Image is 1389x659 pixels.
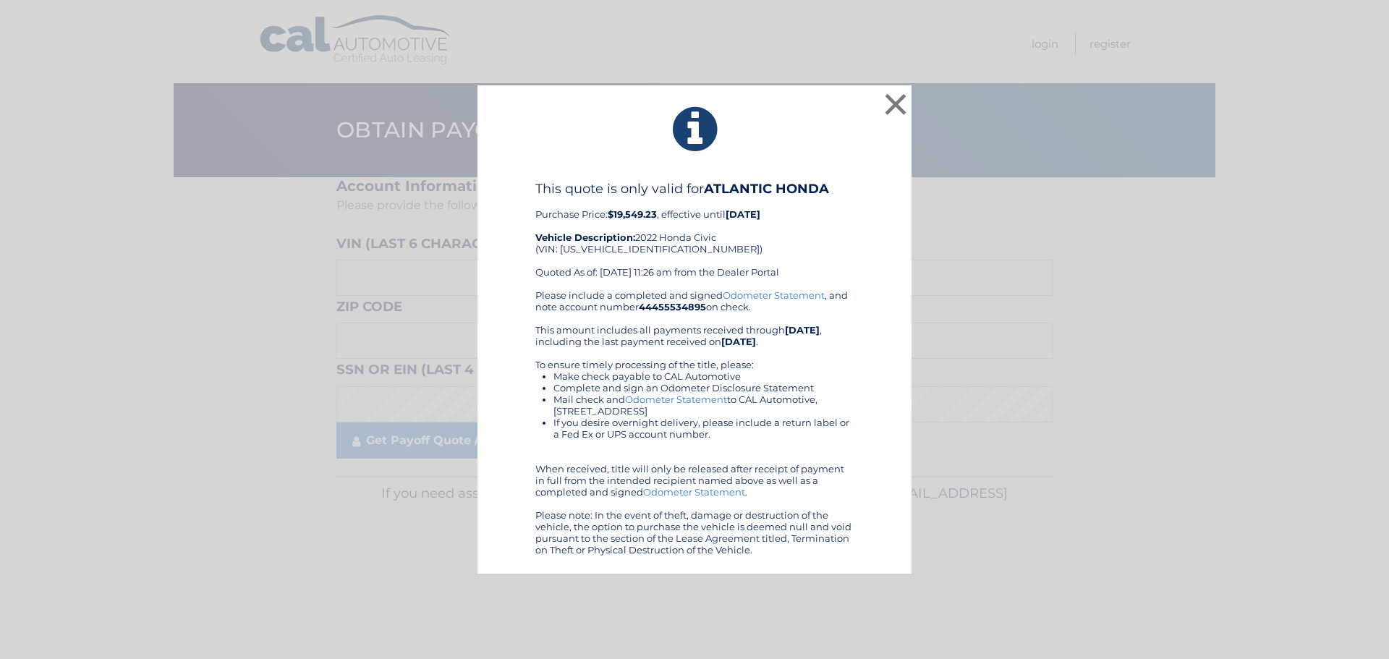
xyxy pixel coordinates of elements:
b: $19,549.23 [608,208,657,220]
h4: This quote is only valid for [535,181,854,197]
li: Make check payable to CAL Automotive [553,370,854,382]
li: Complete and sign an Odometer Disclosure Statement [553,382,854,394]
b: [DATE] [721,336,756,347]
b: 44455534895 [639,301,706,313]
strong: Vehicle Description: [535,231,635,243]
li: Mail check and to CAL Automotive, [STREET_ADDRESS] [553,394,854,417]
div: Purchase Price: , effective until 2022 Honda Civic (VIN: [US_VEHICLE_IDENTIFICATION_NUMBER]) Quot... [535,181,854,289]
a: Odometer Statement [643,486,745,498]
li: If you desire overnight delivery, please include a return label or a Fed Ex or UPS account number. [553,417,854,440]
button: × [881,90,910,119]
b: ATLANTIC HONDA [704,181,829,197]
b: [DATE] [785,324,820,336]
b: [DATE] [726,208,760,220]
div: Please include a completed and signed , and note account number on check. This amount includes al... [535,289,854,556]
a: Odometer Statement [723,289,825,301]
a: Odometer Statement [625,394,727,405]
